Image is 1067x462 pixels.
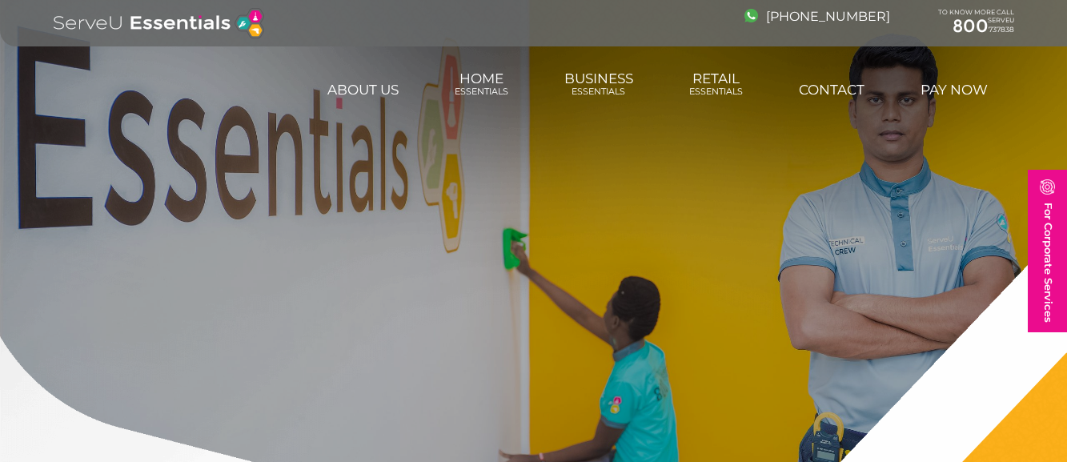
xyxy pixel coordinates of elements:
a: Contact [796,74,867,106]
span: Essentials [689,86,743,97]
a: 800737838 [938,16,1014,37]
span: 800 [953,15,989,37]
a: [PHONE_NUMBER] [744,9,890,24]
a: Pay Now [918,74,990,106]
a: BusinessEssentials [562,62,636,106]
a: For Corporate Services [1028,170,1067,332]
a: HomeEssentials [452,62,511,106]
span: Essentials [564,86,633,97]
a: RetailEssentials [687,62,745,106]
img: image [744,9,758,22]
a: About us [325,74,401,106]
div: TO KNOW MORE CALL SERVEU [938,9,1014,38]
img: logo [54,8,264,38]
img: image [1040,179,1055,195]
span: Essentials [455,86,508,97]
